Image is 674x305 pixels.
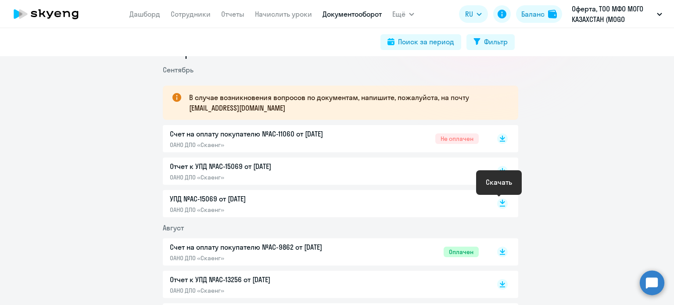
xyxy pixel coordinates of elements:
[170,206,354,214] p: ОАНО ДПО «Скаенг»
[486,177,512,187] div: Скачать
[221,10,244,18] a: Отчеты
[567,4,667,25] button: Оферта, ТОО МФО МОГО КАЗАХСТАН (MOGO [GEOGRAPHIC_DATA])
[170,274,479,294] a: Отчет к УПД №AC-13256 от [DATE]ОАНО ДПО «Скаенг»
[170,194,354,204] p: УПД №AC-15069 от [DATE]
[170,161,479,181] a: Отчет к УПД №AC-15069 от [DATE]ОАНО ДПО «Скаенг»
[459,5,488,23] button: RU
[170,129,479,149] a: Счет на оплату покупателю №AC-11060 от [DATE]ОАНО ДПО «Скаенг»Не оплачен
[380,34,461,50] button: Поиск за период
[548,10,557,18] img: balance
[170,161,354,172] p: Отчет к УПД №AC-15069 от [DATE]
[163,65,194,74] span: Сентябрь
[170,141,354,149] p: ОАНО ДПО «Скаенг»
[466,34,515,50] button: Фильтр
[170,254,354,262] p: ОАНО ДПО «Скаенг»
[170,287,354,294] p: ОАНО ДПО «Скаенг»
[163,223,184,232] span: Август
[170,173,354,181] p: ОАНО ДПО «Скаенг»
[484,36,508,47] div: Фильтр
[572,4,653,25] p: Оферта, ТОО МФО МОГО КАЗАХСТАН (MOGO [GEOGRAPHIC_DATA])
[170,194,479,214] a: УПД №AC-15069 от [DATE]ОАНО ДПО «Скаенг»
[521,9,545,19] div: Баланс
[129,10,160,18] a: Дашборд
[171,10,211,18] a: Сотрудники
[170,242,479,262] a: Счет на оплату покупателю №AC-9862 от [DATE]ОАНО ДПО «Скаенг»Оплачен
[170,129,354,139] p: Счет на оплату покупателю №AC-11060 от [DATE]
[398,36,454,47] div: Поиск за период
[255,10,312,18] a: Начислить уроки
[392,5,414,23] button: Ещё
[170,242,354,252] p: Счет на оплату покупателю №AC-9862 от [DATE]
[444,247,479,257] span: Оплачен
[189,92,502,113] p: В случае возникновения вопросов по документам, напишите, пожалуйста, на почту [EMAIL_ADDRESS][DOM...
[465,9,473,19] span: RU
[392,9,405,19] span: Ещё
[170,274,354,285] p: Отчет к УПД №AC-13256 от [DATE]
[516,5,562,23] button: Балансbalance
[435,133,479,144] span: Не оплачен
[323,10,382,18] a: Документооборот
